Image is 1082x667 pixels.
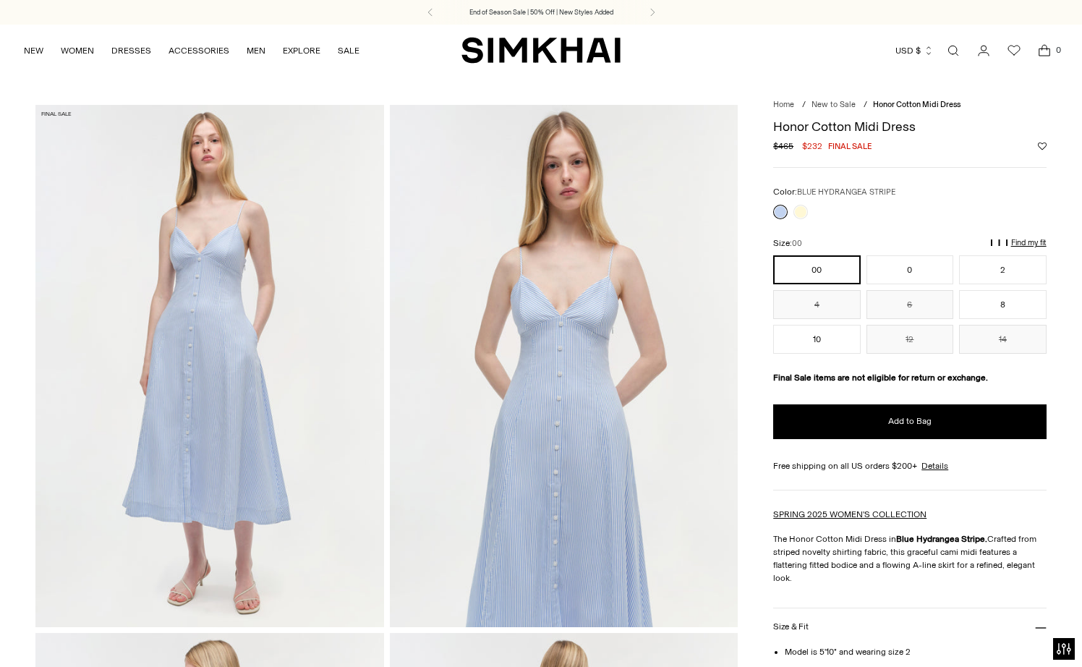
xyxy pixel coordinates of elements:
button: 14 [959,325,1046,354]
a: New to Sale [811,100,856,109]
a: Open search modal [939,36,968,65]
button: Add to Bag [773,404,1046,439]
span: 0 [1052,43,1065,56]
button: 6 [866,290,953,319]
button: Add to Wishlist [1038,142,1047,150]
label: Size: [773,237,802,250]
div: Free shipping on all US orders $200+ [773,459,1046,472]
a: Home [773,100,794,109]
button: USD $ [895,35,934,67]
p: The Honor Cotton Midi Dress in Crafted from striped novelty shirting fabric, this graceful cami m... [773,532,1046,585]
a: MEN [247,35,265,67]
img: Honor Cotton Midi Dress [390,105,738,627]
span: BLUE HYDRANGEA STRIPE [797,187,895,197]
button: 0 [866,255,953,284]
button: 8 [959,290,1046,319]
label: Color: [773,185,895,199]
a: WOMEN [61,35,94,67]
button: 12 [866,325,953,354]
s: $465 [773,140,793,153]
a: SPRING 2025 WOMEN'S COLLECTION [773,509,926,519]
a: SIMKHAI [461,36,621,64]
button: Size & Fit [773,608,1046,645]
button: 00 [773,255,860,284]
strong: Final Sale items are not eligible for return or exchange. [773,373,988,383]
span: 00 [792,239,802,248]
a: EXPLORE [283,35,320,67]
a: ACCESSORIES [169,35,229,67]
strong: Blue Hydrangea Stripe. [896,534,987,544]
span: $232 [802,140,822,153]
a: Wishlist [1000,36,1028,65]
span: Honor Cotton Midi Dress [873,100,960,109]
li: Model is 5'10" and wearing size 2 [785,645,1046,658]
span: Add to Bag [888,415,932,428]
a: Open cart modal [1030,36,1059,65]
h1: Honor Cotton Midi Dress [773,120,1046,133]
a: Details [921,459,948,472]
button: 4 [773,290,860,319]
div: / [864,99,867,111]
div: / [802,99,806,111]
a: NEW [24,35,43,67]
h3: Size & Fit [773,622,808,632]
a: SALE [338,35,359,67]
nav: breadcrumbs [773,99,1046,111]
button: 2 [959,255,1046,284]
img: Honor Cotton Midi Dress [35,105,383,627]
button: 10 [773,325,860,354]
a: Go to the account page [969,36,998,65]
a: DRESSES [111,35,151,67]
